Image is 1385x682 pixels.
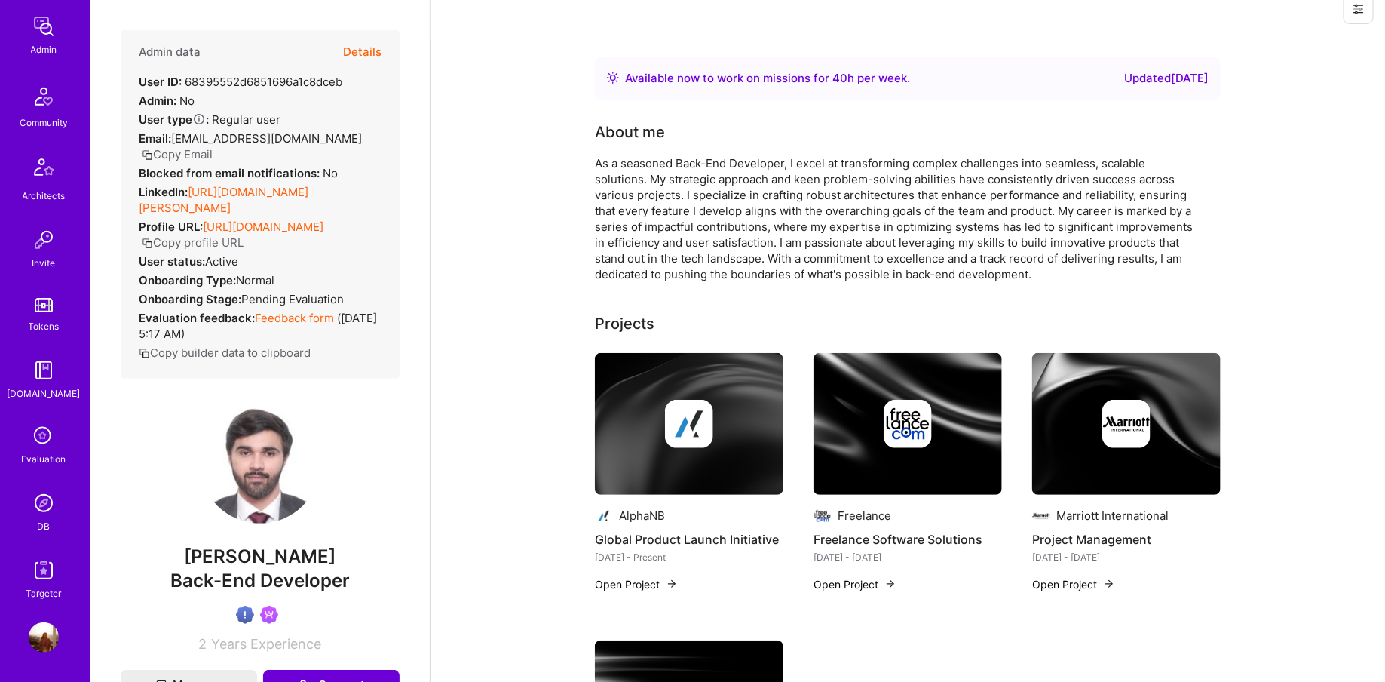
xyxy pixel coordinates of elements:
span: [EMAIL_ADDRESS][DOMAIN_NAME] [171,131,362,146]
img: arrow-right [1103,578,1115,590]
div: Marriott International [1056,508,1169,524]
img: Availability [607,72,619,84]
strong: Evaluation feedback: [139,311,255,325]
img: User Avatar [29,622,59,653]
div: AlphaNB [619,508,665,524]
div: 68395552d6851696a1c8dceb [139,74,342,90]
strong: User type : [139,112,209,127]
div: Invite [32,255,56,271]
div: Targeter [26,585,62,601]
i: Help [192,112,206,126]
a: [URL][DOMAIN_NAME][PERSON_NAME] [139,185,308,215]
div: [DOMAIN_NAME] [8,386,81,401]
img: cover [1032,353,1221,495]
div: [DATE] - [DATE] [1032,549,1221,565]
img: High Potential User [236,606,254,624]
div: Updated [DATE] [1124,69,1209,88]
div: Available now to work on missions for h per week . [625,69,910,88]
button: Copy profile URL [142,235,244,250]
div: Evaluation [22,451,66,467]
img: admin teamwork [29,11,59,41]
i: icon Copy [142,149,153,161]
img: arrow-right [884,578,896,590]
a: [URL][DOMAIN_NAME] [203,220,323,234]
i: icon SelectionTeam [29,422,58,451]
button: Copy Email [142,146,213,162]
img: User Avatar [200,403,320,524]
img: Architects [26,152,62,188]
div: DB [38,518,51,534]
span: [PERSON_NAME] [121,545,400,568]
div: No [139,93,195,109]
strong: Blocked from email notifications: [139,166,323,180]
div: Admin [31,41,57,57]
strong: Email: [139,131,171,146]
div: Projects [595,312,654,335]
h4: Project Management [1032,530,1221,549]
img: Skill Targeter [29,555,59,585]
span: normal [236,273,274,287]
img: Admin Search [29,488,59,518]
h4: Global Product Launch Initiative [595,530,783,549]
img: Company logo [1102,400,1151,448]
img: Company logo [884,400,932,448]
button: Open Project [1032,576,1115,592]
div: As a seasoned Back-End Developer, I excel at transforming complex challenges into seamless, scala... [595,155,1198,282]
img: guide book [29,355,59,386]
strong: User ID: [139,75,182,89]
span: 40 [832,71,847,85]
img: Company logo [595,507,613,525]
img: Company logo [814,507,832,525]
a: Feedback form [255,311,334,325]
span: Active [205,254,238,269]
a: User Avatar [25,622,63,653]
button: Open Project [814,576,896,592]
div: Tokens [29,318,60,334]
span: Pending Evaluation [241,292,344,306]
div: Regular user [139,112,280,127]
img: cover [814,353,1002,495]
img: Company logo [1032,507,1050,525]
span: Back-End Developer [170,570,350,591]
button: Open Project [595,576,678,592]
div: Freelance [838,508,891,524]
strong: Admin: [139,94,176,108]
div: Community [20,115,68,131]
button: Details [343,30,381,74]
div: No [139,165,338,181]
h4: Freelance Software Solutions [814,530,1002,549]
strong: Onboarding Type: [139,273,236,287]
img: Invite [29,225,59,255]
div: [DATE] - Present [595,549,783,565]
div: [DATE] - [DATE] [814,549,1002,565]
img: tokens [35,298,53,312]
img: Been on Mission [260,606,278,624]
div: About me [595,121,665,143]
img: cover [595,353,783,495]
h4: Admin data [139,45,201,59]
strong: Onboarding Stage: [139,292,241,306]
strong: LinkedIn: [139,185,188,199]
span: Years Experience [212,636,322,652]
i: icon Copy [142,238,153,249]
strong: User status: [139,254,205,269]
button: Copy builder data to clipboard [139,345,311,361]
i: icon Copy [139,348,150,359]
img: arrow-right [666,578,678,590]
img: Community [26,78,62,115]
img: Company logo [665,400,713,448]
strong: Profile URL: [139,220,203,234]
span: 2 [199,636,207,652]
div: Architects [23,188,66,204]
div: ( [DATE] 5:17 AM ) [139,310,381,342]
